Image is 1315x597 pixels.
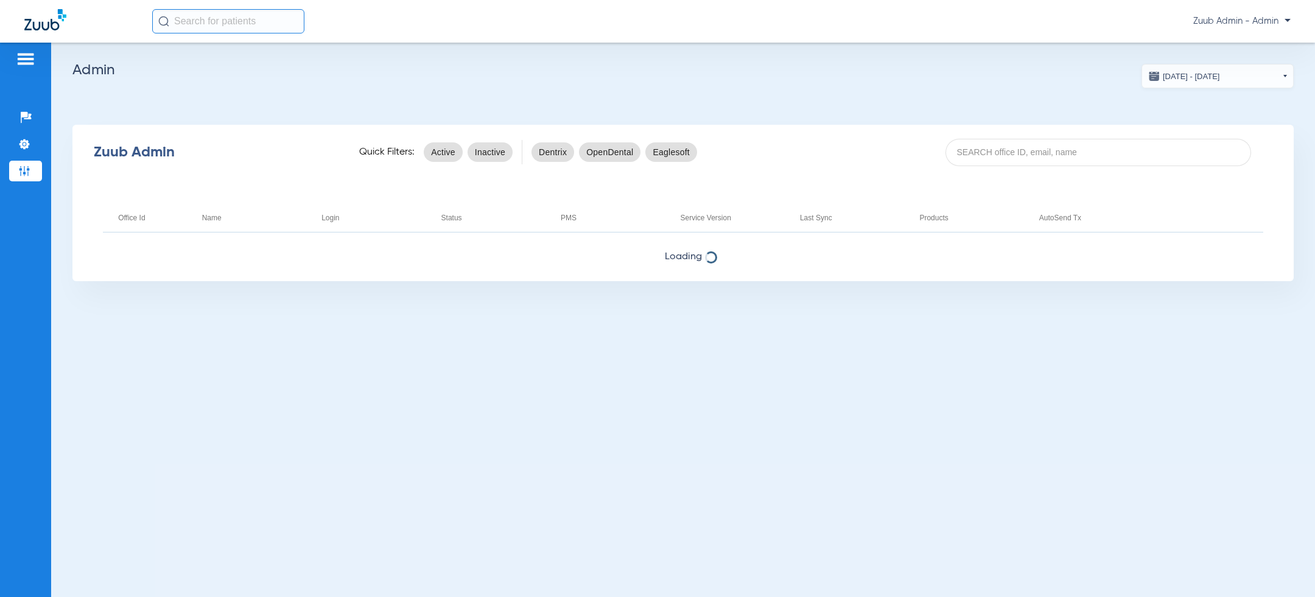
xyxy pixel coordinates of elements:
div: Name [202,211,222,225]
div: PMS [561,211,577,225]
span: OpenDental [586,146,633,158]
div: Office Id [118,211,145,225]
div: Last Sync [800,211,832,225]
div: Service Version [680,211,731,225]
div: Products [919,211,1023,225]
span: Active [431,146,455,158]
span: Inactive [475,146,505,158]
div: AutoSend Tx [1039,211,1143,225]
span: Loading [72,251,1294,263]
div: Name [202,211,306,225]
img: Zuub Logo [24,9,66,30]
img: hamburger-icon [16,52,35,66]
div: Products [919,211,948,225]
div: Status [441,211,462,225]
img: date.svg [1148,70,1160,82]
span: Eaglesoft [653,146,690,158]
div: Service Version [680,211,784,225]
div: Last Sync [800,211,904,225]
div: Login [321,211,339,225]
mat-chip-listbox: status-filters [424,140,513,164]
img: Search Icon [158,16,169,27]
mat-chip-listbox: pms-filters [531,140,697,164]
span: Zuub Admin - Admin [1193,15,1291,27]
div: Status [441,211,545,225]
h2: Admin [72,64,1294,76]
span: Dentrix [539,146,567,158]
div: PMS [561,211,665,225]
div: Office Id [118,211,187,225]
input: SEARCH office ID, email, name [945,139,1251,166]
div: AutoSend Tx [1039,211,1081,225]
button: [DATE] - [DATE] [1141,64,1294,88]
div: Zuub Admin [94,146,338,158]
input: Search for patients [152,9,304,33]
span: Quick Filters: [359,146,415,158]
div: Login [321,211,426,225]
